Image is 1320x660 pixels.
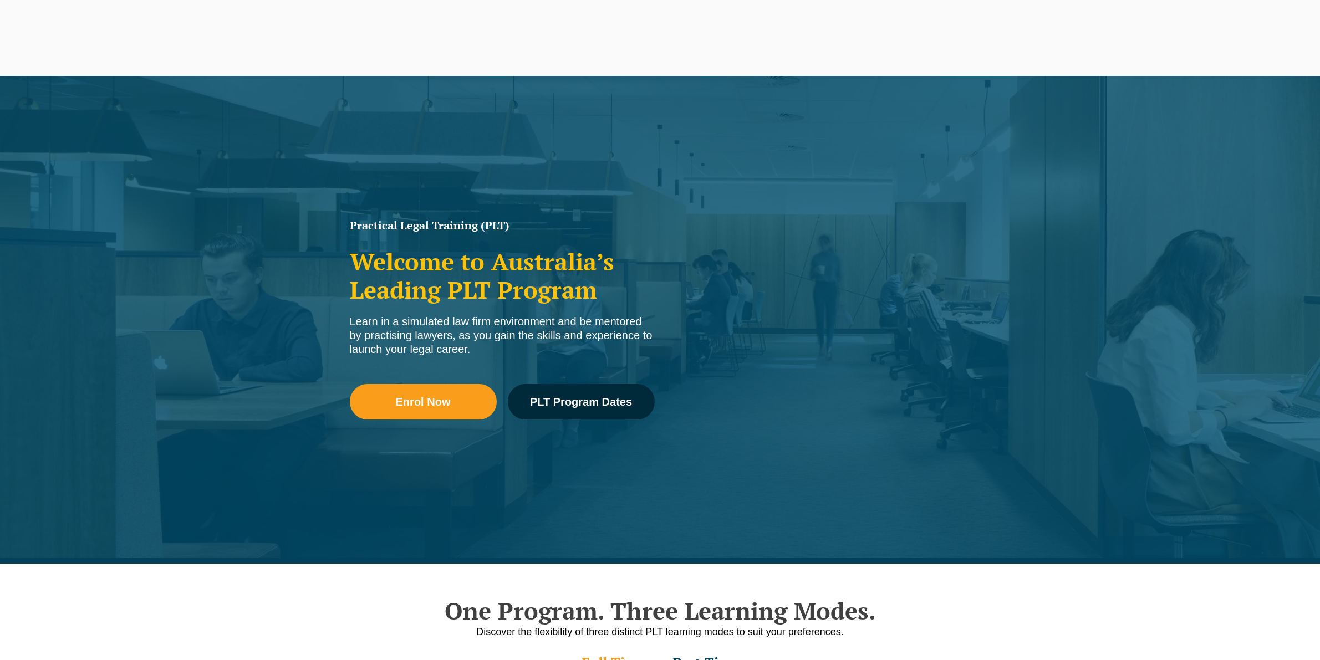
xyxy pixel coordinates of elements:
[350,384,497,419] a: Enrol Now
[350,315,655,356] div: Learn in a simulated law firm environment and be mentored by practising lawyers, as you gain the ...
[344,625,976,639] p: Discover the flexibility of three distinct PLT learning modes to suit your preferences.
[350,220,655,231] h1: Practical Legal Training (PLT)
[530,396,632,407] span: PLT Program Dates
[350,248,655,304] h2: Welcome to Australia’s Leading PLT Program
[344,597,976,625] h2: One Program. Three Learning Modes.
[508,384,655,419] a: PLT Program Dates
[396,396,451,407] span: Enrol Now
